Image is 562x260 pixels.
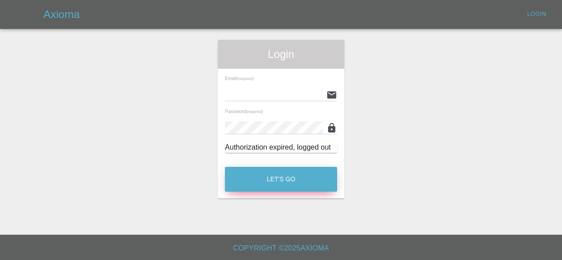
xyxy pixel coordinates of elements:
small: (required) [246,110,263,114]
h6: Copyright © 2025 Axioma [7,242,555,255]
span: Password [225,109,263,114]
small: (required) [237,77,254,81]
a: Login [522,7,551,21]
span: Login [225,47,337,61]
h5: Axioma [43,7,80,22]
div: Authorization expired, logged out [225,142,337,153]
button: Let's Go [225,167,337,192]
span: Email [225,76,254,81]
